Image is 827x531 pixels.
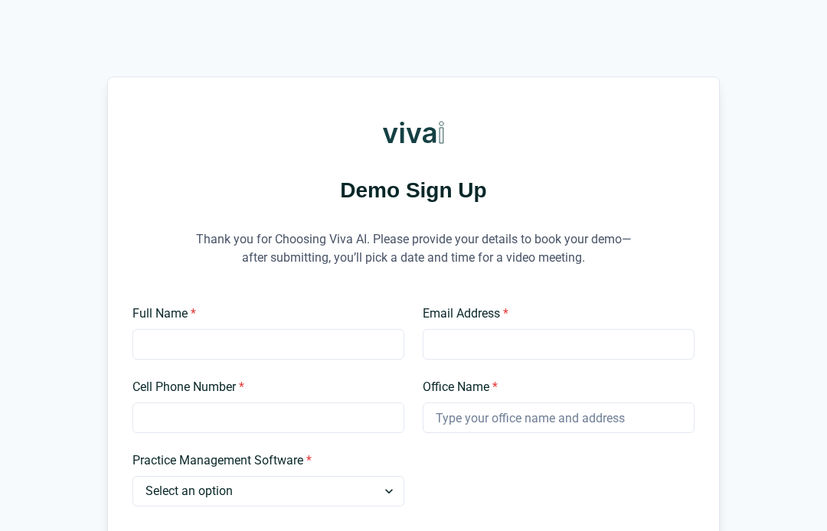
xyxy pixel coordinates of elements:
h1: Demo Sign Up [132,175,695,205]
label: Email Address [423,305,685,323]
img: Viva AI Logo [383,102,444,163]
input: Type your office name and address [423,402,695,433]
p: Thank you for Choosing Viva AI. Please provide your details to book your demo—after submitting, y... [184,211,643,286]
label: Full Name [132,305,395,323]
label: Office Name [423,378,685,396]
label: Cell Phone Number [132,378,395,396]
label: Practice Management Software [132,451,395,470]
